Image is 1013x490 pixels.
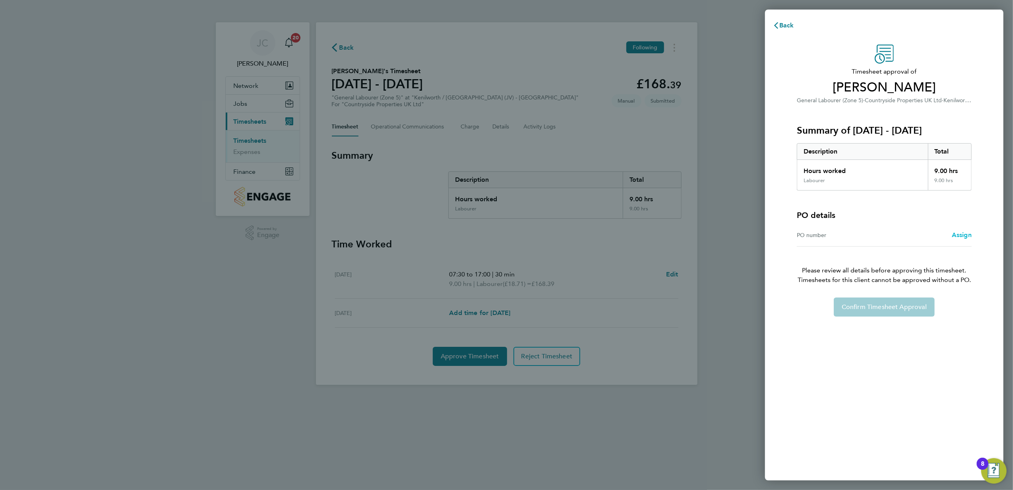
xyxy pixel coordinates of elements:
span: Countryside Properties UK Ltd [865,97,942,104]
button: Open Resource Center, 8 new notifications [981,458,1007,484]
div: PO number [797,230,884,240]
div: Hours worked [797,160,928,177]
span: Back [779,21,794,29]
a: Assign [952,230,972,240]
span: [PERSON_NAME] [797,80,972,95]
span: · [863,97,865,104]
div: 8 [981,464,984,474]
div: Summary of 15 - 21 Sep 2025 [797,143,972,191]
button: Back [765,17,802,33]
p: Please review all details before approving this timesheet. [787,247,981,285]
h3: Summary of [DATE] - [DATE] [797,124,972,137]
span: Timesheet approval of [797,67,972,76]
div: 9.00 hrs [928,160,972,177]
div: 9.00 hrs [928,177,972,190]
span: · [942,97,943,104]
div: Description [797,144,928,159]
div: Total [928,144,972,159]
span: Assign [952,231,972,239]
h4: PO details [797,210,835,221]
span: Timesheets for this client cannot be approved without a PO. [787,275,981,285]
span: General Labourer (Zone 5) [797,97,863,104]
div: Labourer [804,177,825,184]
